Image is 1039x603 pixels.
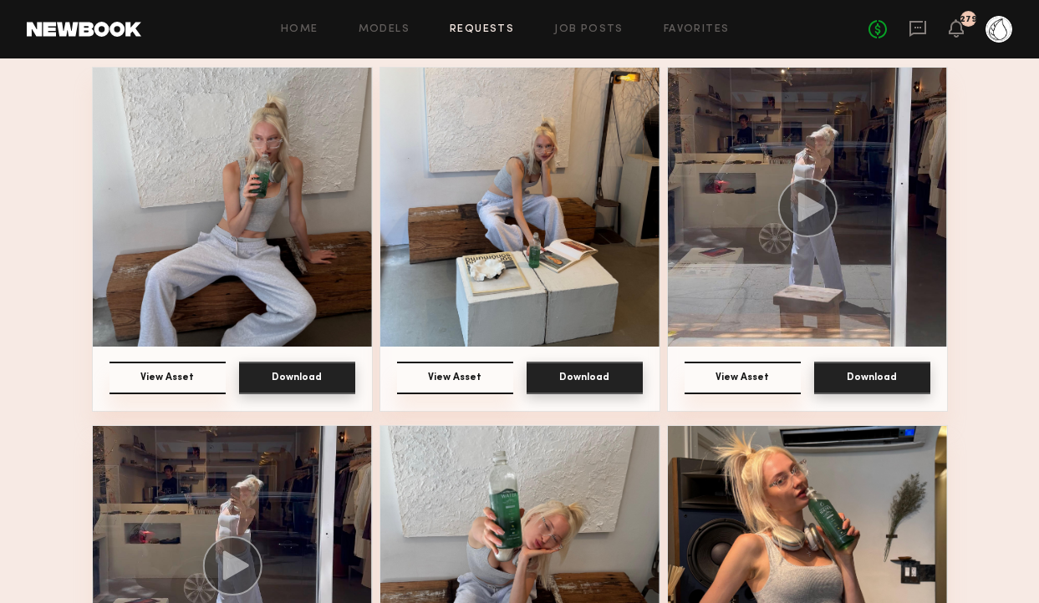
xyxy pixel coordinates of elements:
button: Download [527,362,643,394]
button: Download [814,362,930,394]
button: View Asset [397,362,513,394]
button: Download [239,362,355,394]
button: View Asset [685,362,801,394]
button: View Asset [110,362,226,394]
a: Home [281,24,318,35]
a: Job Posts [554,24,624,35]
a: Models [359,24,410,35]
img: Asset [668,68,947,347]
div: 279 [960,15,977,24]
img: Asset [380,68,660,347]
a: Favorites [664,24,730,35]
img: Asset [93,68,372,347]
a: Requests [450,24,514,35]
